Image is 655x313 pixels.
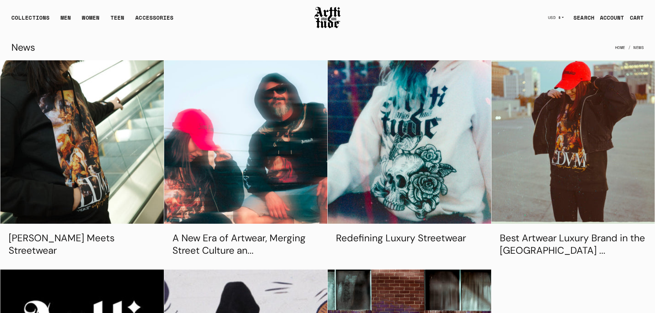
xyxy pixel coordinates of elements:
ul: Main navigation [6,13,179,27]
a: A New Era of Artwear, Merging Street Culture an... [172,232,306,257]
a: Redefining Luxury Streetwear [336,232,466,244]
a: MEN [61,13,71,27]
a: Best Artwear Luxury Brand in the [GEOGRAPHIC_DATA] ... [500,232,645,257]
a: WOMEN [82,13,99,27]
a: [PERSON_NAME] Meets Streetwear [9,232,115,257]
img: Arttitude [314,6,341,29]
img: Best Artwear Luxury Brand in the United States of 2025 [492,60,655,224]
a: SEARCH [568,11,594,24]
div: CART [630,13,644,22]
a: Home [615,40,625,55]
span: USD $ [548,15,561,20]
a: TEEN [110,13,124,27]
h1: News [11,39,35,56]
button: USD $ [544,10,568,25]
div: COLLECTIONS [11,13,50,27]
li: News [625,40,644,55]
a: Open cart [624,11,644,24]
img: Redefining Luxury Streetwear [328,60,491,224]
a: ACCOUNT [594,11,624,24]
img: A New Era of Artwear, Merging Street Culture and High Fashion [164,60,328,224]
div: ACCESSORIES [135,13,173,27]
img: Caravaggio Meets Streetwear [0,60,164,224]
